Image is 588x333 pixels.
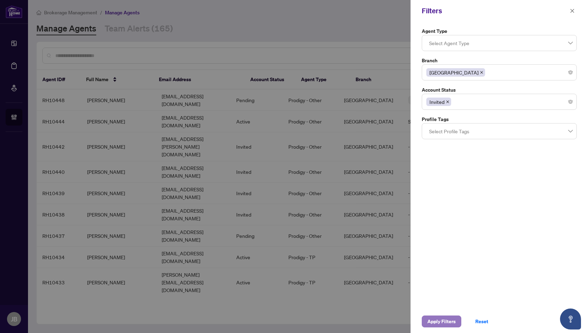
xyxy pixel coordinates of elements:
div: Filters [422,6,568,16]
span: Invited [426,98,451,106]
span: [GEOGRAPHIC_DATA] [429,69,478,76]
button: Open asap [560,309,581,330]
span: close-circle [568,100,573,104]
label: Profile Tags [422,115,577,123]
span: Invited [429,98,444,106]
button: Apply Filters [422,316,461,327]
span: close [570,8,575,13]
span: close [480,71,483,74]
span: Reset [475,316,488,327]
button: Reset [470,316,494,327]
label: Branch [422,57,577,64]
span: Mississauga [426,68,485,77]
span: Apply Filters [427,316,456,327]
span: close-circle [568,70,573,75]
span: close [446,100,449,104]
label: Account Status [422,86,577,94]
label: Agent Type [422,27,577,35]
